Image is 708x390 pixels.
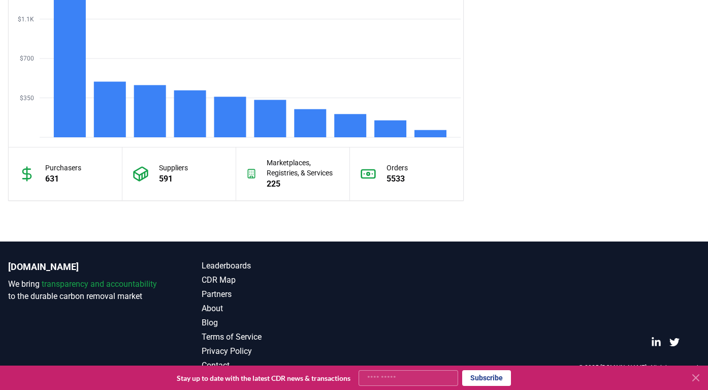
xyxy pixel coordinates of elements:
a: Privacy Policy [202,345,355,357]
p: 631 [45,173,81,185]
p: [DOMAIN_NAME] [8,260,161,274]
a: Partners [202,288,355,301]
p: Orders [387,163,408,173]
tspan: $700 [20,55,34,62]
a: Terms of Service [202,331,355,343]
p: Marketplaces, Registries, & Services [267,158,339,178]
tspan: $350 [20,95,34,102]
p: Suppliers [159,163,188,173]
a: CDR Map [202,274,355,286]
a: About [202,303,355,315]
a: Contact [202,359,355,372]
p: © 2025 [DOMAIN_NAME]. All rights reserved. [578,364,700,372]
a: Leaderboards [202,260,355,272]
p: 225 [267,178,339,190]
p: 5533 [387,173,408,185]
tspan: $1.1K [18,16,34,23]
p: Purchasers [45,163,81,173]
span: transparency and accountability [42,279,157,289]
p: 591 [159,173,188,185]
a: Twitter [669,337,680,347]
p: We bring to the durable carbon removal market [8,278,161,303]
a: LinkedIn [651,337,661,347]
a: Blog [202,317,355,329]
